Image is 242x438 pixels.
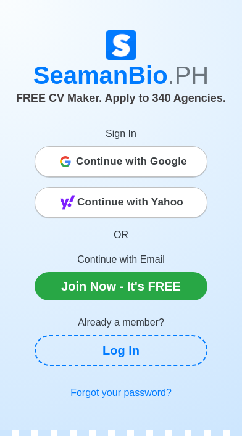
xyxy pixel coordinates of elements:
[35,228,207,242] p: OR
[16,92,226,104] span: FREE CV Maker. Apply to 340 Agencies.
[35,272,207,300] a: Join Now - It's FREE
[35,315,207,330] p: Already a member?
[70,387,172,398] u: Forgot your password?
[35,335,207,366] a: Log In
[35,146,207,177] button: Continue with Google
[168,62,209,89] span: .PH
[77,190,183,215] span: Continue with Yahoo
[35,126,207,141] p: Sign In
[35,381,207,405] a: Forgot your password?
[106,30,136,60] img: Logo
[35,187,207,218] button: Continue with Yahoo
[76,149,187,174] span: Continue with Google
[9,60,233,90] h1: SeamanBio
[35,252,207,267] p: Continue with Email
